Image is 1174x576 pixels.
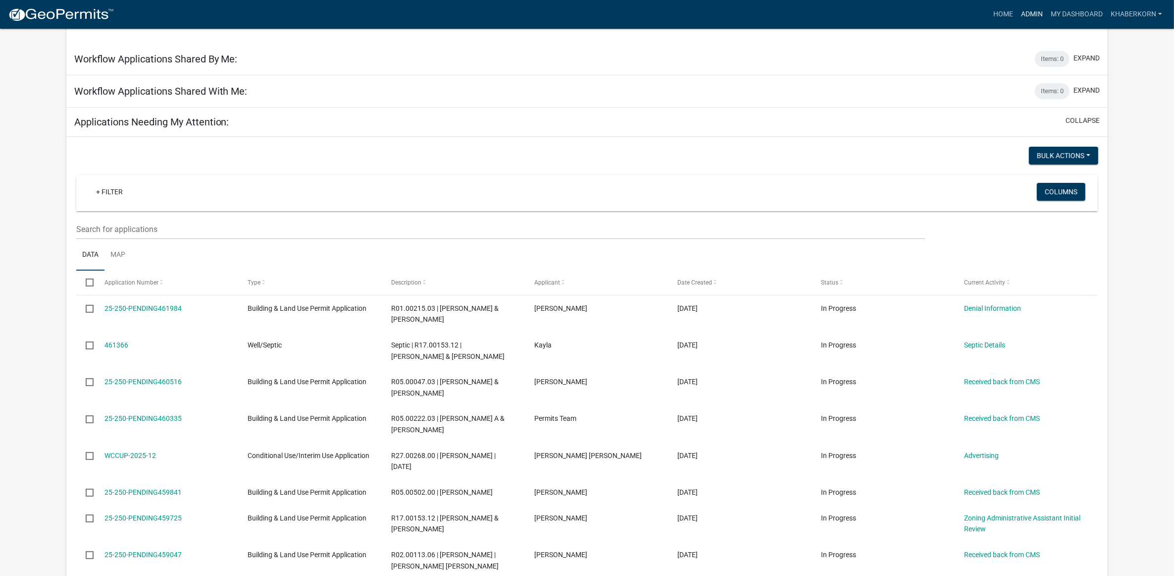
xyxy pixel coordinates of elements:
[248,304,366,312] span: Building & Land Use Permit Application
[678,378,698,386] span: 08/07/2025
[678,488,698,496] span: 08/06/2025
[1047,5,1107,24] a: My Dashboard
[1035,51,1070,67] div: Items: 0
[248,341,282,349] span: Well/Septic
[964,514,1080,533] a: Zoning Administrative Assistant Initial Review
[76,219,925,239] input: Search for applications
[74,53,238,65] h5: Workflow Applications Shared By Me:
[964,488,1040,496] a: Received back from CMS
[964,551,1040,559] a: Received back from CMS
[391,514,499,533] span: R17.00153.12 | RUSSELL & ASHLEY RILEY
[382,271,525,294] datatable-header-cell: Description
[104,378,182,386] a: 25-250-PENDING460516
[391,551,499,570] span: R02.00113.06 | LUKE J KREOFSKY | BETH L HONSEY KREOFSKY
[391,279,421,286] span: Description
[821,414,856,422] span: In Progress
[104,551,182,559] a: 25-250-PENDING459047
[1035,83,1070,99] div: Items: 0
[391,488,493,496] span: R05.00502.00 | GINA MARIE KORF
[678,452,698,460] span: 08/06/2025
[104,514,182,522] a: 25-250-PENDING459725
[76,271,95,294] datatable-header-cell: Select
[248,488,366,496] span: Building & Land Use Permit Application
[534,514,587,522] span: Ashley Riley
[964,341,1005,349] a: Septic Details
[95,271,238,294] datatable-header-cell: Application Number
[821,341,856,349] span: In Progress
[104,239,131,271] a: Map
[955,271,1098,294] datatable-header-cell: Current Activity
[821,378,856,386] span: In Progress
[1017,5,1047,24] a: Admin
[391,414,505,434] span: R05.00222.03 | THOMAS A & KAY M HALLBERG
[525,271,668,294] datatable-header-cell: Applicant
[1029,147,1098,165] button: Bulk Actions
[678,341,698,349] span: 08/08/2025
[534,304,587,312] span: Shirley Manthei
[534,551,587,559] span: Luke Kreofsky
[104,304,182,312] a: 25-250-PENDING461984
[964,452,999,460] a: Advertising
[391,452,496,471] span: R27.00268.00 | Hunter Kapple | 08/07/2025
[391,378,499,397] span: R05.00047.03 | LUCAS & CARISSA YOUNGSMA
[821,488,856,496] span: In Progress
[1073,85,1100,96] button: expand
[989,5,1017,24] a: Home
[821,452,856,460] span: In Progress
[821,304,856,312] span: In Progress
[1037,183,1085,201] button: Columns
[534,414,576,422] span: Permits Team
[74,85,248,97] h5: Workflow Applications Shared With Me:
[821,279,838,286] span: Status
[678,514,698,522] span: 08/05/2025
[534,488,587,496] span: Michael T Sholing
[678,279,713,286] span: Date Created
[678,304,698,312] span: 08/11/2025
[74,116,229,128] h5: Applications Needing My Attention:
[1107,5,1166,24] a: khaberkorn
[391,341,505,360] span: Septic | R17.00153.12 | RUSSELL & ASHLEY RILEY
[88,183,131,201] a: + Filter
[821,551,856,559] span: In Progress
[964,414,1040,422] a: Received back from CMS
[104,341,128,349] a: 461366
[104,279,158,286] span: Application Number
[678,414,698,422] span: 08/06/2025
[534,378,587,386] span: Lucas Youngsma
[678,551,698,559] span: 08/04/2025
[248,279,260,286] span: Type
[1066,115,1100,126] button: collapse
[104,488,182,496] a: 25-250-PENDING459841
[248,378,366,386] span: Building & Land Use Permit Application
[534,452,642,460] span: Adam Michael Dalton
[238,271,381,294] datatable-header-cell: Type
[964,279,1005,286] span: Current Activity
[248,551,366,559] span: Building & Land Use Permit Application
[104,452,156,460] a: WCCUP-2025-12
[534,341,552,349] span: Kayla
[812,271,955,294] datatable-header-cell: Status
[821,514,856,522] span: In Progress
[104,414,182,422] a: 25-250-PENDING460335
[668,271,811,294] datatable-header-cell: Date Created
[248,452,369,460] span: Conditional Use/Interim Use Application
[964,378,1040,386] a: Received back from CMS
[76,239,104,271] a: Data
[391,304,499,324] span: R01.00215.03 | MICHAEL L & SHIRLEY A MANTHEI
[248,514,366,522] span: Building & Land Use Permit Application
[1073,53,1100,63] button: expand
[964,304,1021,312] a: Denial Information
[534,279,560,286] span: Applicant
[248,414,366,422] span: Building & Land Use Permit Application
